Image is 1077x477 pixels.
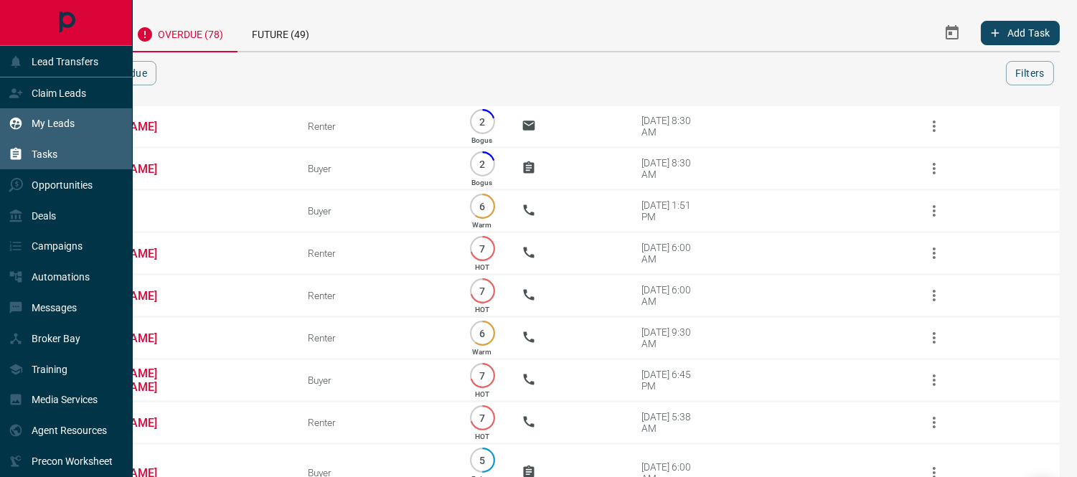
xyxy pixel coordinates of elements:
p: 6 [477,328,488,339]
p: Bogus [471,179,492,186]
div: Renter [308,417,443,428]
p: 5 [477,455,488,466]
p: Warm [472,221,492,229]
p: 7 [477,285,488,296]
button: Select Date Range [935,16,969,50]
button: Filters [1006,61,1054,85]
div: Buyer [308,163,443,174]
div: [DATE] 1:51 PM [642,199,703,222]
div: [DATE] 6:45 PM [642,369,703,392]
div: Renter [308,121,443,132]
p: 7 [477,370,488,381]
div: [DATE] 8:30 AM [642,115,703,138]
div: Buyer [308,374,443,386]
div: Renter [308,332,443,344]
p: 7 [477,243,488,254]
div: Future (49) [237,14,324,51]
p: HOT [475,433,489,440]
p: HOT [475,263,489,271]
p: 6 [477,201,488,212]
p: Bogus [471,136,492,144]
p: Warm [472,348,492,356]
p: HOT [475,306,489,313]
div: Overdue (78) [122,14,237,52]
p: 7 [477,412,488,423]
div: Renter [308,290,443,301]
button: Add Task [981,21,1060,45]
p: HOT [475,390,489,398]
div: Buyer [308,205,443,217]
p: 2 [477,116,488,127]
div: [DATE] 6:00 AM [642,242,703,265]
div: Renter [308,247,443,259]
p: 2 [477,159,488,169]
div: [DATE] 8:30 AM [642,157,703,180]
div: [DATE] 6:00 AM [642,284,703,307]
div: [DATE] 9:30 AM [642,326,703,349]
div: [DATE] 5:38 AM [642,411,703,434]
